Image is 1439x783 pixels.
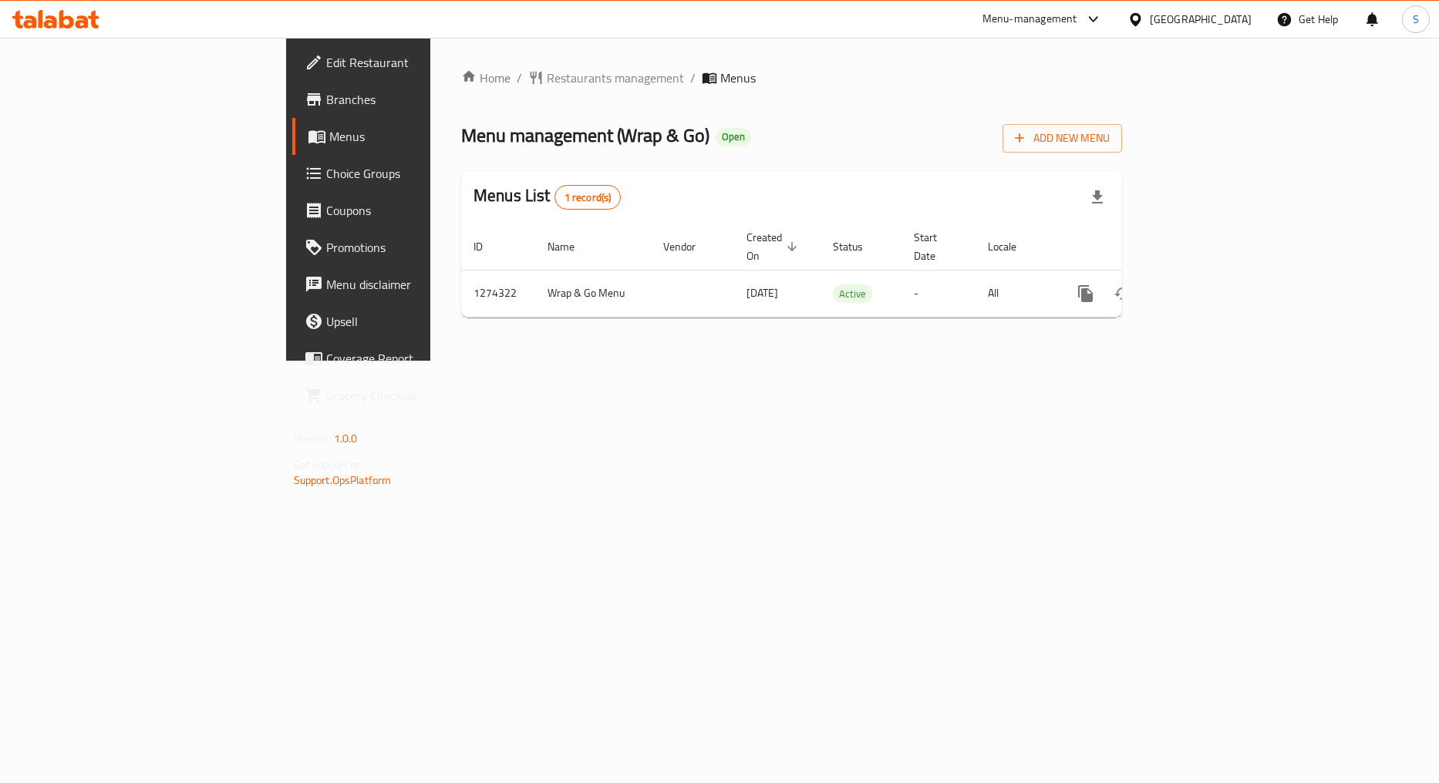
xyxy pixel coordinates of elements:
[461,69,1122,87] nav: breadcrumb
[329,127,514,146] span: Menus
[982,10,1077,29] div: Menu-management
[833,285,872,303] span: Active
[292,118,527,155] a: Menus
[292,229,527,266] a: Promotions
[292,377,527,414] a: Grocery Checklist
[326,275,514,294] span: Menu disclaimer
[292,340,527,377] a: Coverage Report
[663,237,716,256] span: Vendor
[901,270,976,317] td: -
[690,69,696,87] li: /
[292,155,527,192] a: Choice Groups
[720,69,756,87] span: Menus
[334,428,358,449] span: 1.0.0
[1104,275,1141,312] button: Change Status
[554,185,622,210] div: Total records count
[461,223,1228,318] table: enhanced table
[1055,223,1228,271] th: Actions
[833,237,883,256] span: Status
[473,184,621,210] h2: Menus List
[914,228,957,265] span: Start Date
[326,164,514,183] span: Choice Groups
[326,312,514,331] span: Upsell
[292,192,527,229] a: Coupons
[1003,124,1122,153] button: Add New Menu
[294,428,332,449] span: Version:
[716,128,751,146] div: Open
[976,270,1055,317] td: All
[294,455,365,475] span: Get support on:
[292,81,527,118] a: Branches
[988,237,1036,256] span: Locale
[326,53,514,72] span: Edit Restaurant
[555,190,621,205] span: 1 record(s)
[326,90,514,109] span: Branches
[535,270,651,317] td: Wrap & Go Menu
[1413,11,1419,28] span: S
[326,349,514,368] span: Coverage Report
[548,237,595,256] span: Name
[1079,179,1116,216] div: Export file
[1015,129,1110,148] span: Add New Menu
[292,303,527,340] a: Upsell
[1150,11,1252,28] div: [GEOGRAPHIC_DATA]
[528,69,684,87] a: Restaurants management
[473,237,503,256] span: ID
[547,69,684,87] span: Restaurants management
[1067,275,1104,312] button: more
[746,283,778,303] span: [DATE]
[292,44,527,81] a: Edit Restaurant
[746,228,802,265] span: Created On
[294,470,392,490] a: Support.OpsPlatform
[461,118,709,153] span: Menu management ( Wrap & Go )
[292,266,527,303] a: Menu disclaimer
[716,130,751,143] span: Open
[326,201,514,220] span: Coupons
[326,238,514,257] span: Promotions
[326,386,514,405] span: Grocery Checklist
